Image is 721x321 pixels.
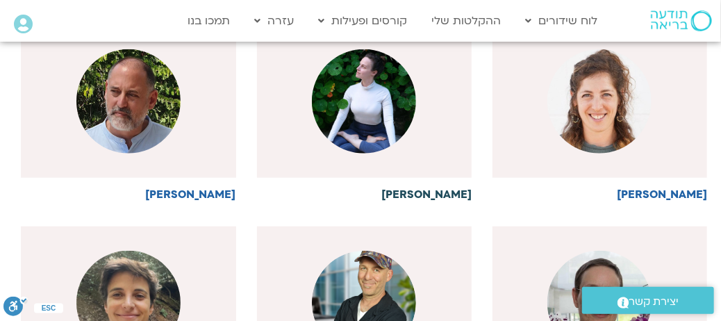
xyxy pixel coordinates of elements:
span: יצירת קשר [629,293,679,311]
a: לוח שידורים [519,8,605,34]
a: [PERSON_NAME] [257,25,472,201]
img: %D7%90%D7%9E%D7%99%D7%9C%D7%99.jpg [547,49,652,154]
a: תמכו בנו [181,8,238,34]
h6: [PERSON_NAME] [21,188,235,201]
h6: [PERSON_NAME] [257,188,472,201]
img: %D7%91%D7%A8%D7%95%D7%9A-%D7%A8%D7%96.png [76,49,181,154]
a: יצירת קשר [582,287,714,314]
a: קורסים ופעילות [312,8,415,34]
a: ההקלטות שלי [425,8,508,34]
a: עזרה [248,8,301,34]
h6: [PERSON_NAME] [492,188,707,201]
a: [PERSON_NAME] [492,25,707,201]
img: %D7%A2%D7%A0%D7%AA-%D7%93%D7%95%D7%99%D7%93.jpeg [312,49,416,154]
a: [PERSON_NAME] [21,25,235,201]
img: תודעה בריאה [651,10,712,31]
